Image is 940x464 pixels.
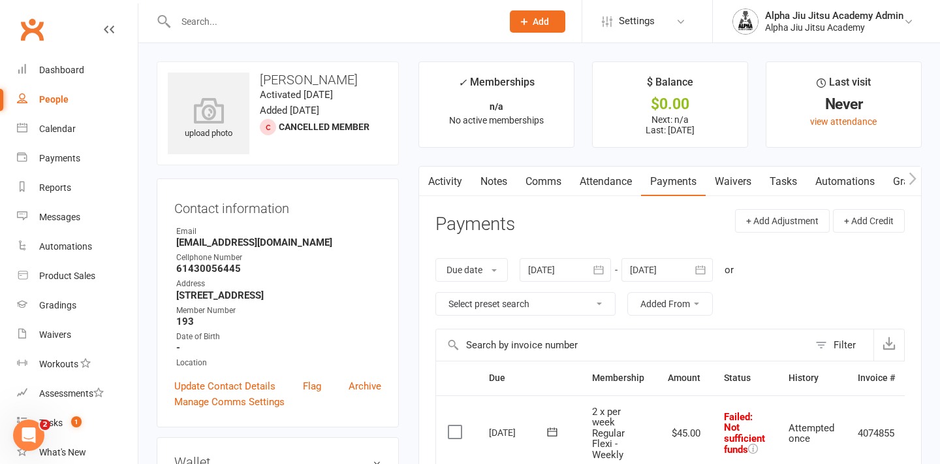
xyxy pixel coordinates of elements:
h3: Payments [435,214,515,235]
a: Product Sales [17,261,138,291]
i: ✓ [458,76,467,89]
span: 2 x per week Regular Flexi - Weekly [592,406,625,461]
div: Memberships [458,74,535,98]
div: Cellphone Number [176,252,381,264]
div: Tasks [39,418,63,428]
input: Search by invoice number [436,329,809,361]
th: Due [477,361,580,395]
a: Tasks 1 [17,408,138,438]
a: Reports [17,173,138,203]
div: Alpha Jiu Jitsu Academy [765,22,903,33]
div: Messages [39,212,80,222]
a: Tasks [760,167,806,197]
button: Added From [627,292,713,316]
div: Never [778,97,909,111]
th: Invoice # [846,361,907,395]
a: Notes [471,167,516,197]
a: Archive [349,378,381,394]
strong: [EMAIL_ADDRESS][DOMAIN_NAME] [176,237,381,248]
a: Gradings [17,291,138,320]
div: Email [176,225,381,238]
div: Assessments [39,388,104,399]
button: + Add Credit [833,209,905,233]
div: Address [176,278,381,290]
strong: 193 [176,316,381,327]
span: : Not sufficient funds [724,411,765,456]
a: Activity [419,167,471,197]
a: Clubworx [16,13,48,46]
div: Gradings [39,300,76,310]
a: Messages [17,203,138,232]
button: Filter [809,329,873,361]
a: Automations [17,232,138,261]
button: + Add Adjustment [735,209,830,233]
div: Location [176,357,381,369]
div: Product Sales [39,271,95,281]
a: Automations [806,167,884,197]
div: upload photo [168,97,249,141]
a: People [17,85,138,114]
a: Comms [516,167,571,197]
img: thumb_image1751406779.png [732,8,759,35]
span: 1 [71,416,82,427]
div: Date of Birth [176,331,381,343]
span: Add [533,16,549,27]
div: What's New [39,447,86,457]
a: view attendance [810,116,877,127]
a: Workouts [17,350,138,379]
div: Dashboard [39,65,84,75]
a: Payments [641,167,706,197]
div: Automations [39,241,92,252]
a: Attendance [571,167,641,197]
div: Member Number [176,305,381,317]
div: Waivers [39,329,71,340]
th: Membership [580,361,656,395]
h3: [PERSON_NAME] [168,73,388,87]
th: History [777,361,846,395]
span: Failed [724,411,765,456]
div: Payments [39,153,80,163]
div: Reports [39,182,71,193]
iframe: Intercom live chat [13,420,44,451]
strong: n/a [490,101,503,112]
th: Amount [656,361,712,395]
div: Last visit [817,74,871,97]
span: Cancelled member [279,122,369,132]
strong: 61430056445 [176,263,381,274]
span: Attempted once [789,422,834,445]
div: Filter [834,337,856,353]
time: Activated [DATE] [260,89,333,101]
a: Waivers [706,167,760,197]
div: [DATE] [489,422,549,442]
h3: Contact information [174,196,381,216]
div: $ Balance [647,74,693,97]
div: Calendar [39,124,76,134]
strong: - [176,342,381,354]
button: Due date [435,258,508,282]
a: Manage Comms Settings [174,394,285,410]
div: People [39,94,69,105]
a: Update Contact Details [174,378,275,394]
div: or [725,262,734,278]
span: No active memberships [449,115,544,125]
strong: [STREET_ADDRESS] [176,290,381,301]
button: Add [510,10,565,33]
a: Assessments [17,379,138,408]
a: Flag [303,378,321,394]
div: Alpha Jiu Jitsu Academy Admin [765,10,903,22]
th: Status [712,361,777,395]
div: Workouts [39,359,78,369]
a: Payments [17,144,138,173]
input: Search... [172,12,493,31]
time: Added [DATE] [260,105,319,116]
a: Dashboard [17,56,138,85]
span: 2 [40,420,50,430]
div: $0.00 [604,97,736,111]
a: Waivers [17,320,138,350]
p: Next: n/a Last: [DATE] [604,114,736,135]
span: Settings [619,7,655,36]
a: Calendar [17,114,138,144]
